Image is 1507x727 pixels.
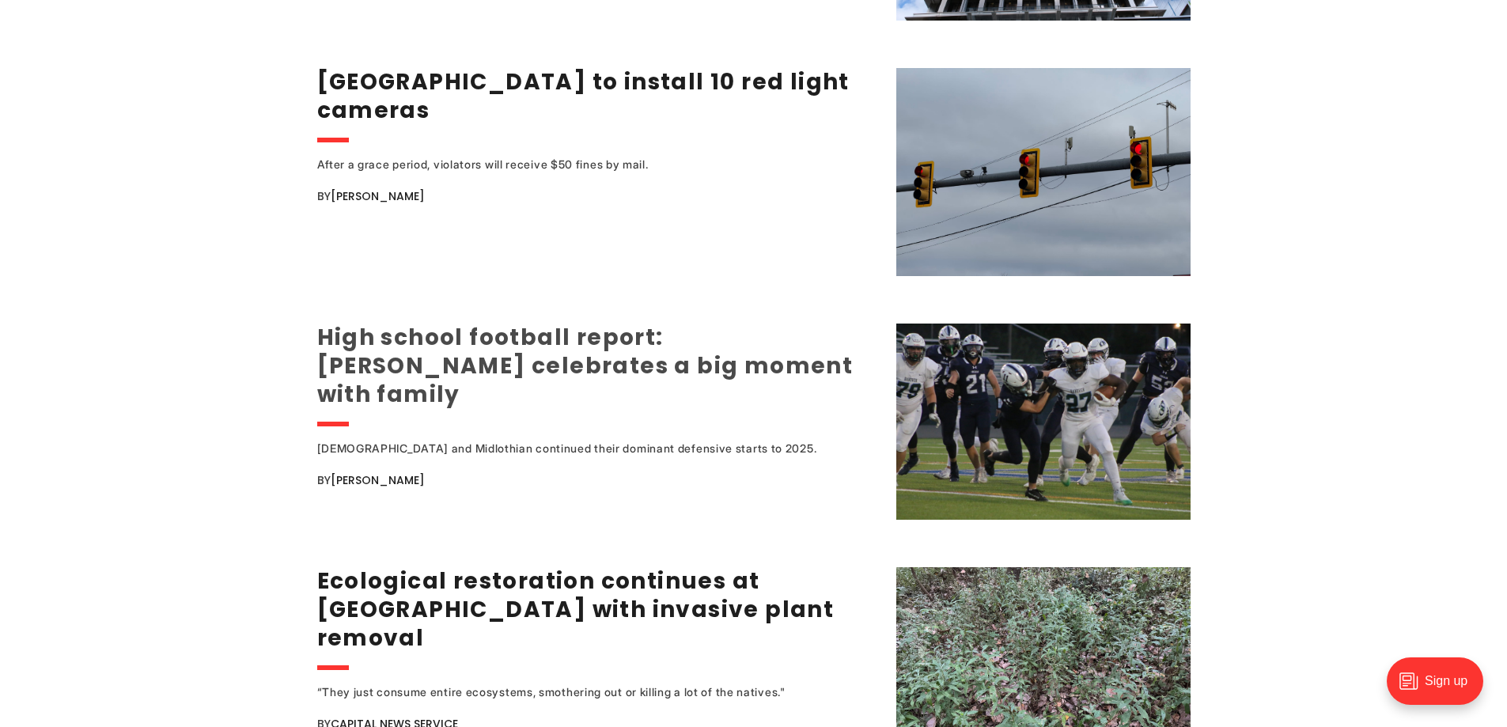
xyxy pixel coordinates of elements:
[896,324,1191,520] img: High school football report: Atlee's Dewey celebrates a big moment with family
[317,683,831,702] div: “They just consume entire ecosystems, smothering out or killing a lot of the natives."
[317,322,854,410] a: High school football report: [PERSON_NAME] celebrates a big moment with family
[317,566,835,653] a: Ecological restoration continues at [GEOGRAPHIC_DATA] with invasive plant removal
[1373,649,1507,727] iframe: portal-trigger
[317,471,877,490] div: By
[317,439,831,458] div: [DEMOGRAPHIC_DATA] and Midlothian continued their dominant defensive starts to 2025.
[317,155,831,174] div: After a grace period, violators will receive $50 fines by mail.
[331,188,425,204] a: [PERSON_NAME]
[331,472,425,488] a: [PERSON_NAME]
[317,187,877,206] div: By
[317,66,850,126] a: [GEOGRAPHIC_DATA] to install 10 red light cameras
[896,68,1191,277] img: Richmond to install 10 red light cameras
